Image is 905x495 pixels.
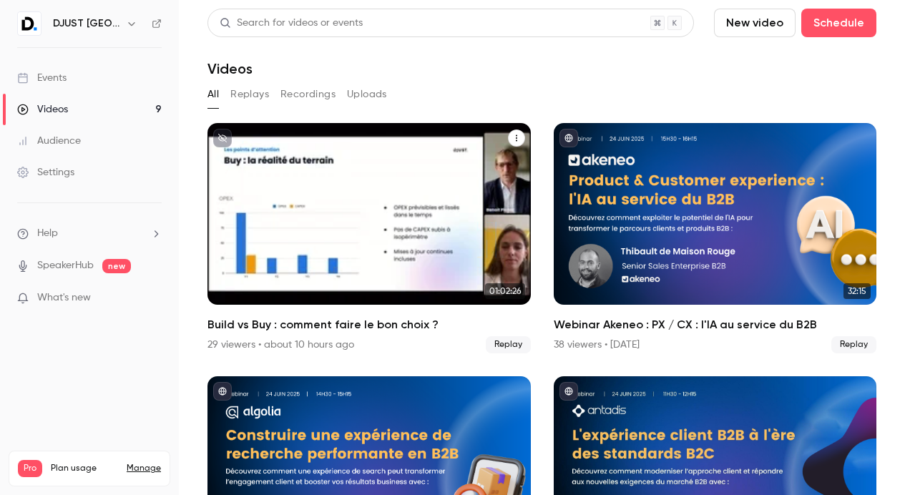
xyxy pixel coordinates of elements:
[51,463,118,474] span: Plan usage
[485,283,525,299] span: 01:02:26
[554,123,877,353] a: 32:15Webinar Akeneo : PX / CX : l'IA au service du B2B38 viewers • [DATE]Replay
[207,83,219,106] button: All
[17,165,74,180] div: Settings
[18,12,41,35] img: DJUST France
[17,134,81,148] div: Audience
[559,382,578,401] button: published
[554,123,877,353] li: Webinar Akeneo : PX / CX : l'IA au service du B2B
[801,9,876,37] button: Schedule
[127,463,161,474] a: Manage
[17,71,67,85] div: Events
[831,336,876,353] span: Replay
[347,83,387,106] button: Uploads
[220,16,363,31] div: Search for videos or events
[145,292,162,305] iframe: Noticeable Trigger
[17,102,68,117] div: Videos
[207,60,253,77] h1: Videos
[53,16,120,31] h6: DJUST [GEOGRAPHIC_DATA]
[37,226,58,241] span: Help
[843,283,871,299] span: 32:15
[207,123,531,353] a: 01:02:26Build vs Buy : comment faire le bon choix ?29 viewers • about 10 hours agoReplay
[37,290,91,305] span: What's new
[486,336,531,353] span: Replay
[280,83,336,106] button: Recordings
[554,316,877,333] h2: Webinar Akeneo : PX / CX : l'IA au service du B2B
[559,129,578,147] button: published
[554,338,640,352] div: 38 viewers • [DATE]
[18,460,42,477] span: Pro
[102,259,131,273] span: new
[207,338,354,352] div: 29 viewers • about 10 hours ago
[213,382,232,401] button: published
[207,316,531,333] h2: Build vs Buy : comment faire le bon choix ?
[37,258,94,273] a: SpeakerHub
[213,129,232,147] button: unpublished
[207,123,531,353] li: Build vs Buy : comment faire le bon choix ?
[714,9,796,37] button: New video
[17,226,162,241] li: help-dropdown-opener
[207,9,876,486] section: Videos
[230,83,269,106] button: Replays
